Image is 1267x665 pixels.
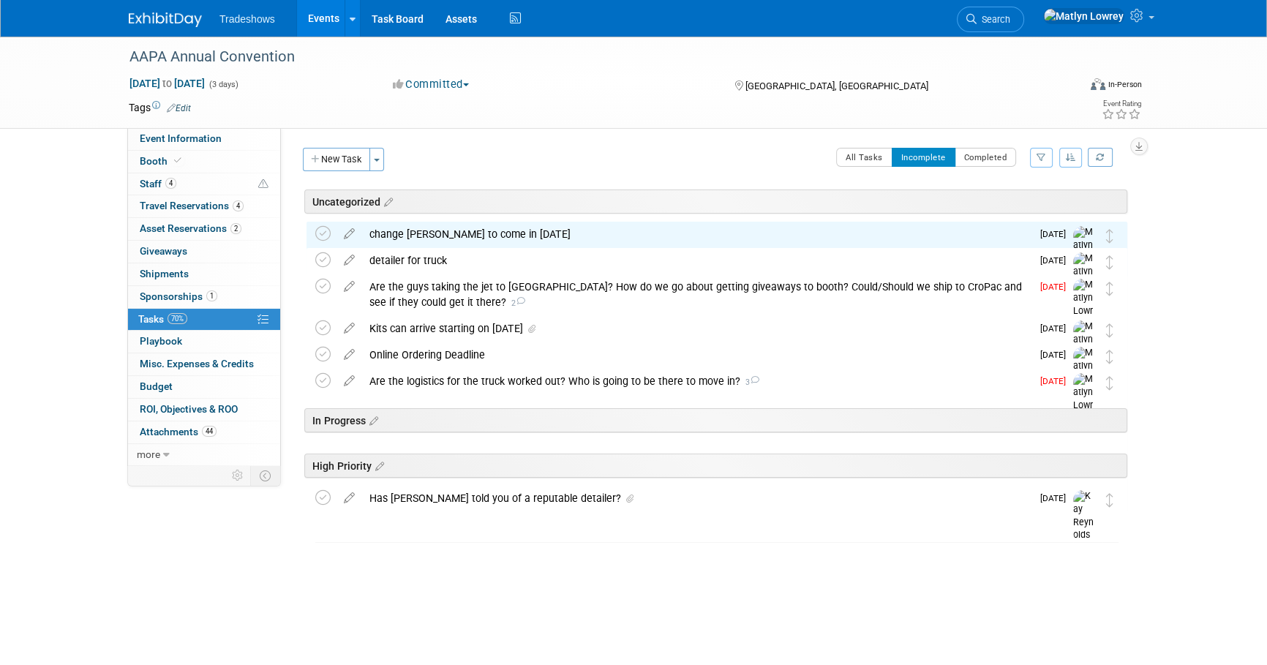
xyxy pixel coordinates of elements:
[208,80,238,89] span: (3 days)
[303,148,370,171] button: New Task
[745,80,928,91] span: [GEOGRAPHIC_DATA], [GEOGRAPHIC_DATA]
[337,322,362,335] a: edit
[124,44,1056,70] div: AAPA Annual Convention
[337,280,362,293] a: edit
[129,12,202,27] img: ExhibitDay
[991,76,1142,98] div: Event Format
[167,103,191,113] a: Edit
[128,399,280,421] a: ROI, Objectives & ROO
[140,178,176,189] span: Staff
[128,151,280,173] a: Booth
[362,316,1031,341] div: Kits can arrive starting on [DATE]
[304,454,1127,478] div: High Priority
[362,369,1031,394] div: Are the logistics for the truck worked out? Who is going to be there to move in?
[1088,148,1113,167] a: Refresh
[1091,78,1105,90] img: Format-Inperson.png
[362,486,1031,511] div: Has [PERSON_NAME] told you of a reputable detailer?
[337,228,362,241] a: edit
[160,78,174,89] span: to
[955,148,1017,167] button: Completed
[1073,252,1095,304] img: Matlyn Lowrey
[1073,320,1095,372] img: Matlyn Lowrey
[977,14,1010,25] span: Search
[1106,376,1113,390] i: Move task
[957,7,1024,32] a: Search
[372,458,384,473] a: Edit sections
[140,335,182,347] span: Playbook
[168,313,187,324] span: 70%
[1040,229,1073,239] span: [DATE]
[128,444,280,466] a: more
[362,222,1031,247] div: change [PERSON_NAME] to come in [DATE]
[1073,279,1095,331] img: Matlyn Lowrey
[1040,376,1073,386] span: [DATE]
[140,268,189,279] span: Shipments
[1106,350,1113,364] i: Move task
[165,178,176,189] span: 4
[1106,282,1113,296] i: Move task
[1073,226,1095,278] img: Matlyn Lowrey
[258,178,268,191] span: Potential Scheduling Conflict -- at least one attendee is tagged in another overlapping event.
[304,408,1127,432] div: In Progress
[1040,350,1073,360] span: [DATE]
[1043,8,1124,24] img: Matlyn Lowrey
[1040,493,1073,503] span: [DATE]
[128,195,280,217] a: Travel Reservations4
[140,290,217,302] span: Sponsorships
[129,100,191,115] td: Tags
[362,342,1031,367] div: Online Ordering Deadline
[128,173,280,195] a: Staff4
[129,77,206,90] span: [DATE] [DATE]
[219,13,275,25] span: Tradeshows
[362,274,1031,315] div: Are the guys taking the jet to [GEOGRAPHIC_DATA]? How do we go about getting giveaways to booth? ...
[140,132,222,144] span: Event Information
[202,426,217,437] span: 44
[140,380,173,392] span: Budget
[337,375,362,388] a: edit
[1073,490,1095,542] img: Kay Reynolds
[1108,79,1142,90] div: In-Person
[1040,323,1073,334] span: [DATE]
[140,358,254,369] span: Misc. Expenses & Credits
[366,413,378,427] a: Edit sections
[1073,373,1095,425] img: Matlyn Lowrey
[140,245,187,257] span: Giveaways
[128,376,280,398] a: Budget
[128,421,280,443] a: Attachments44
[230,223,241,234] span: 2
[1040,282,1073,292] span: [DATE]
[251,466,281,485] td: Toggle Event Tabs
[140,222,241,234] span: Asset Reservations
[304,189,1127,214] div: Uncategorized
[128,353,280,375] a: Misc. Expenses & Credits
[140,200,244,211] span: Travel Reservations
[233,200,244,211] span: 4
[225,466,251,485] td: Personalize Event Tab Strip
[337,492,362,505] a: edit
[1073,347,1095,399] img: Matlyn Lowrey
[1106,493,1113,507] i: Move task
[506,298,525,308] span: 2
[140,426,217,437] span: Attachments
[1040,255,1073,266] span: [DATE]
[128,263,280,285] a: Shipments
[206,290,217,301] span: 1
[892,148,955,167] button: Incomplete
[380,194,393,208] a: Edit sections
[740,377,759,387] span: 3
[337,254,362,267] a: edit
[140,155,184,167] span: Booth
[138,313,187,325] span: Tasks
[362,248,1031,273] div: detailer for truck
[174,157,181,165] i: Booth reservation complete
[1106,255,1113,269] i: Move task
[1106,229,1113,243] i: Move task
[388,77,475,92] button: Committed
[128,128,280,150] a: Event Information
[128,286,280,308] a: Sponsorships1
[128,331,280,353] a: Playbook
[1102,100,1141,108] div: Event Rating
[137,448,160,460] span: more
[1106,323,1113,337] i: Move task
[836,148,892,167] button: All Tasks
